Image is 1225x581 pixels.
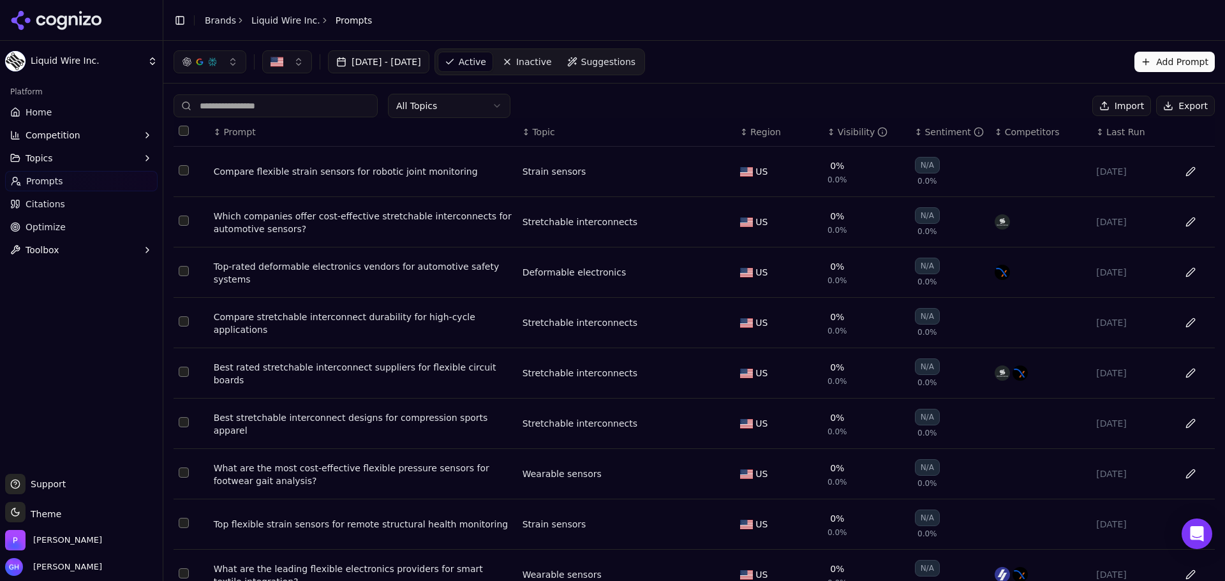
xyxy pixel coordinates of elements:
[523,518,586,531] a: Strain sensors
[915,510,940,526] div: N/A
[1096,316,1166,329] div: [DATE]
[496,52,558,72] a: Inactive
[735,118,822,147] th: Region
[31,55,142,67] span: Liquid Wire Inc.
[1134,52,1215,72] button: Add Prompt
[1096,216,1166,228] div: [DATE]
[1092,96,1151,116] button: Import
[828,126,905,138] div: ↕Visibility
[1096,367,1166,379] div: [DATE]
[26,509,61,519] span: Theme
[995,265,1010,280] img: flexenable
[828,175,847,185] span: 0.0%
[523,165,586,178] a: Strain sensors
[28,561,102,573] span: [PERSON_NAME]
[523,216,637,228] div: Stretchable interconnects
[830,159,844,172] div: 0%
[26,106,52,119] span: Home
[917,176,937,186] span: 0.0%
[532,126,554,138] span: Topic
[179,467,189,478] button: Select row 7
[915,258,940,274] div: N/A
[1005,126,1060,138] span: Competitors
[5,125,158,145] button: Competition
[740,126,817,138] div: ↕Region
[1096,165,1166,178] div: [DATE]
[214,165,512,178] a: Compare flexible strain sensors for robotic joint monitoring
[1106,126,1145,138] span: Last Run
[1156,96,1215,116] button: Export
[830,563,844,575] div: 0%
[523,266,627,279] a: Deformable electronics
[915,560,940,577] div: N/A
[1180,161,1201,182] button: Edit in sheet
[26,129,80,142] span: Competition
[561,52,642,72] a: Suggestions
[755,316,768,329] span: US
[214,462,512,487] a: What are the most cost-effective flexible pressure sensors for footwear gait analysis?
[26,152,53,165] span: Topics
[915,308,940,325] div: N/A
[917,478,937,489] span: 0.0%
[271,55,283,68] img: US
[740,318,753,328] img: US flag
[755,518,768,531] span: US
[740,369,753,378] img: US flag
[1013,365,1028,381] img: flexenable
[523,467,602,480] div: Wearable sensors
[5,530,102,550] button: Open organization switcher
[740,268,753,277] img: US flag
[5,102,158,122] a: Home
[1096,266,1166,279] div: [DATE]
[828,527,847,538] span: 0.0%
[1091,118,1171,147] th: Last Run
[1096,518,1166,531] div: [DATE]
[214,311,512,336] div: Compare stretchable interconnect durability for high-cycle applications
[179,568,189,578] button: Select row 9
[740,217,753,227] img: US flag
[214,361,512,386] div: Best rated stretchable interconnect suppliers for flexible circuit boards
[26,478,66,490] span: Support
[755,165,768,178] span: US
[438,52,493,72] a: Active
[830,210,844,223] div: 0%
[830,462,844,474] div: 0%
[1180,514,1201,534] button: Edit in sheet
[917,327,937,337] span: 0.0%
[740,419,753,429] img: US flag
[205,14,372,27] nav: breadcrumb
[915,126,984,138] div: ↕Sentiment
[33,534,102,546] span: Perrill
[336,14,373,27] span: Prompts
[1180,464,1201,484] button: Edit in sheet
[830,361,844,374] div: 0%
[214,126,512,138] div: ↕Prompt
[828,225,847,235] span: 0.0%
[523,126,731,138] div: ↕Topic
[915,358,940,375] div: N/A
[523,316,637,329] a: Stretchable interconnects
[1096,568,1166,581] div: [DATE]
[1180,413,1201,434] button: Edit in sheet
[990,118,1091,147] th: Competitors
[5,217,158,237] a: Optimize
[26,198,65,210] span: Citations
[26,244,59,256] span: Toolbox
[5,171,158,191] a: Prompts
[523,568,602,581] div: Wearable sensors
[910,118,990,147] th: sentiment
[179,216,189,226] button: Select row 2
[755,568,768,581] span: US
[214,260,512,286] a: Top-rated deformable electronics vendors for automotive safety systems
[755,266,768,279] span: US
[1180,363,1201,383] button: Edit in sheet
[5,82,158,102] div: Platform
[740,520,753,529] img: US flag
[750,126,781,138] span: Region
[223,126,255,138] span: Prompt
